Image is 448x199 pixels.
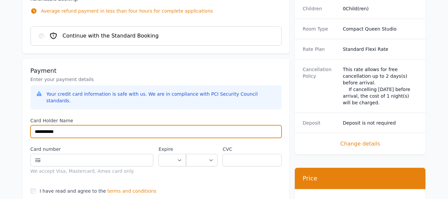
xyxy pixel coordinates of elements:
div: This rate allows for free cancellation up to 2 days(s) before arrival. If cancelling [DATE] befor... [343,66,418,106]
dd: 0 Child(ren) [343,5,418,12]
p: Average refund payment in less than four hours for complete applications [41,8,213,14]
div: We accept Visa, Mastercard, Amex card only. [31,168,154,174]
dt: Children [303,5,338,12]
dd: Standard Flexi Rate [343,46,418,52]
dd: Compact Queen Studio [343,26,418,32]
label: Expire [159,146,186,152]
label: . [186,146,217,152]
dd: Deposit is not required [343,120,418,126]
div: Your credit card information is safe with us. We are in compliance with PCI Security Council stan... [46,91,276,104]
label: I have read and agree to the [40,188,106,194]
dt: Room Type [303,26,338,32]
h3: Price [303,174,418,182]
span: Continue with the Standard Booking [63,32,159,40]
span: terms and conditions [107,188,157,194]
label: Card Holder Name [31,117,282,124]
h3: Payment [31,67,282,75]
dt: Deposit [303,120,338,126]
dt: Rate Plan [303,46,338,52]
label: Card number [31,146,154,152]
dt: Cancellation Policy [303,66,338,106]
p: Enter your payment details [31,76,282,83]
label: CVC [223,146,281,152]
span: Change details [303,140,418,148]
